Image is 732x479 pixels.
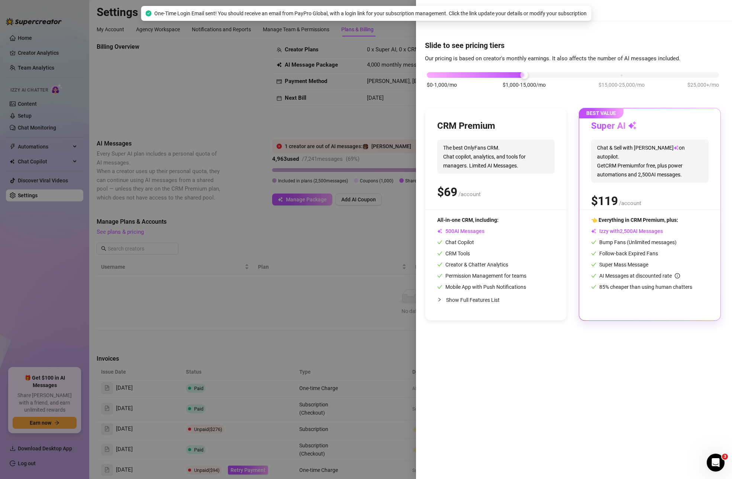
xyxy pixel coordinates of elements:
div: Show Full Features List [437,291,555,309]
h3: Super AI [591,120,637,132]
span: $25,000+/mo [687,81,719,89]
span: Creator & Chatter Analytics [437,262,508,268]
span: AI Messages [437,228,484,234]
span: Follow-back Expired Fans [591,250,658,256]
span: /account [458,191,481,198]
span: Bump Fans (Unlimited messages) [591,239,677,245]
span: check-circle [145,10,151,16]
span: check [591,284,596,290]
span: Mobile App with Push Notifications [437,284,526,290]
span: /account [619,200,641,207]
span: Chat Copilot [437,239,474,245]
span: check [591,262,596,267]
span: Show Full Features List [446,297,500,303]
h4: Slide to see pricing tiers [425,40,723,51]
span: CRM Tools [437,250,470,256]
span: 👈 Everything in CRM Premium, plus: [591,217,678,223]
span: check [437,284,442,290]
span: Our pricing is based on creator's monthly earnings. It also affects the number of AI messages inc... [425,55,680,62]
span: check [591,251,596,256]
span: check [437,273,442,278]
span: AI Messages at discounted rate [599,273,680,279]
h3: CRM Premium [437,120,495,132]
span: The best OnlyFans CRM. Chat copilot, analytics, and tools for managers. Limited AI Messages. [437,140,555,174]
span: collapsed [437,297,442,302]
span: check [591,240,596,245]
span: info-circle [675,273,680,278]
span: BEST VALUE [579,108,623,118]
span: check [437,240,442,245]
span: One-Time Login Email sent! You should receive an email from PayPro Global, with a login link for ... [154,9,587,17]
span: Izzy with AI Messages [591,228,663,234]
span: $15,000-25,000/mo [599,81,645,89]
span: check [437,262,442,267]
span: Permission Management for teams [437,273,526,279]
span: check [437,251,442,256]
span: All-in-one CRM, including: [437,217,499,223]
span: 3 [722,454,728,460]
span: 85% cheaper than using human chatters [591,284,692,290]
span: $1,000-15,000/mo [503,81,546,89]
span: Super Mass Message [591,262,648,268]
span: $0-1,000/mo [427,81,457,89]
span: check [591,273,596,278]
span: Chat & Sell with [PERSON_NAME] on autopilot. Get CRM Premium for free, plus power automations and... [591,140,709,183]
iframe: Intercom live chat [707,454,725,472]
span: $ [591,194,618,208]
span: $ [437,185,457,199]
